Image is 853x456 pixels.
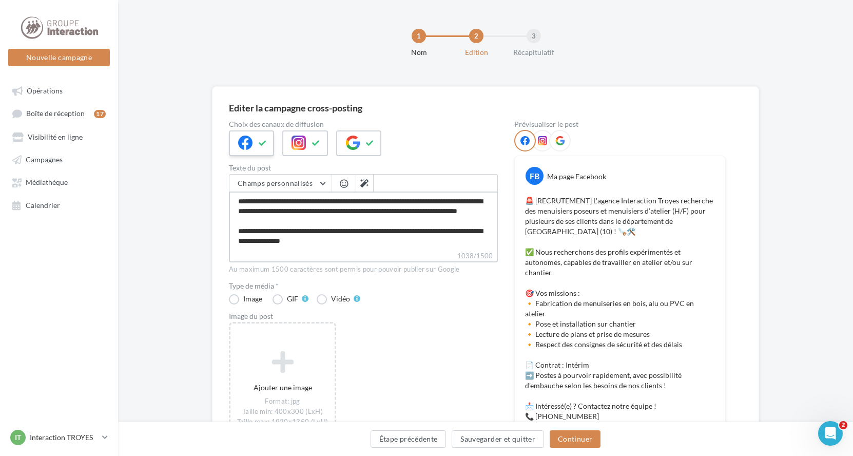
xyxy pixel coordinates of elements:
div: GIF [287,295,298,302]
span: Campagnes [26,155,63,164]
div: 3 [527,29,541,43]
div: Prévisualiser le post [514,121,726,128]
span: Visibilité en ligne [28,132,83,141]
div: FB [526,167,544,185]
div: 1 [412,29,426,43]
span: IT [15,432,21,443]
a: Visibilité en ligne [6,127,112,146]
span: Médiathèque [26,178,68,187]
label: Type de média * [229,282,498,290]
button: Étape précédente [371,430,447,448]
div: Nom [386,47,452,58]
a: Campagnes [6,150,112,168]
div: Editer la campagne cross-posting [229,103,362,112]
div: 2 [469,29,483,43]
span: 2 [839,421,847,429]
div: Image du post [229,313,498,320]
label: Choix des canaux de diffusion [229,121,498,128]
label: 1038/1500 [229,251,498,262]
span: Boîte de réception [26,109,85,118]
a: Opérations [6,81,112,100]
a: Médiathèque [6,173,112,191]
span: Champs personnalisés [238,179,313,187]
label: Texte du post [229,164,498,172]
span: Calendrier [26,201,60,210]
p: Interaction TROYES [30,432,98,443]
button: Continuer [550,430,600,448]
button: Sauvegarder et quitter [452,430,544,448]
div: Edition [443,47,509,58]
iframe: Intercom live chat [818,421,843,446]
button: Nouvelle campagne [8,49,110,66]
div: Ma page Facebook [547,172,606,182]
div: 17 [94,110,106,118]
div: Au maximum 1500 caractères sont permis pour pouvoir publier sur Google [229,265,498,274]
a: Calendrier [6,196,112,214]
div: Image [243,295,262,302]
span: Opérations [27,86,63,95]
div: Vidéo [331,295,350,302]
button: Champs personnalisés [229,175,332,192]
a: IT Interaction TROYES [8,428,110,447]
a: Boîte de réception17 [6,104,112,123]
div: Récapitulatif [501,47,567,58]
